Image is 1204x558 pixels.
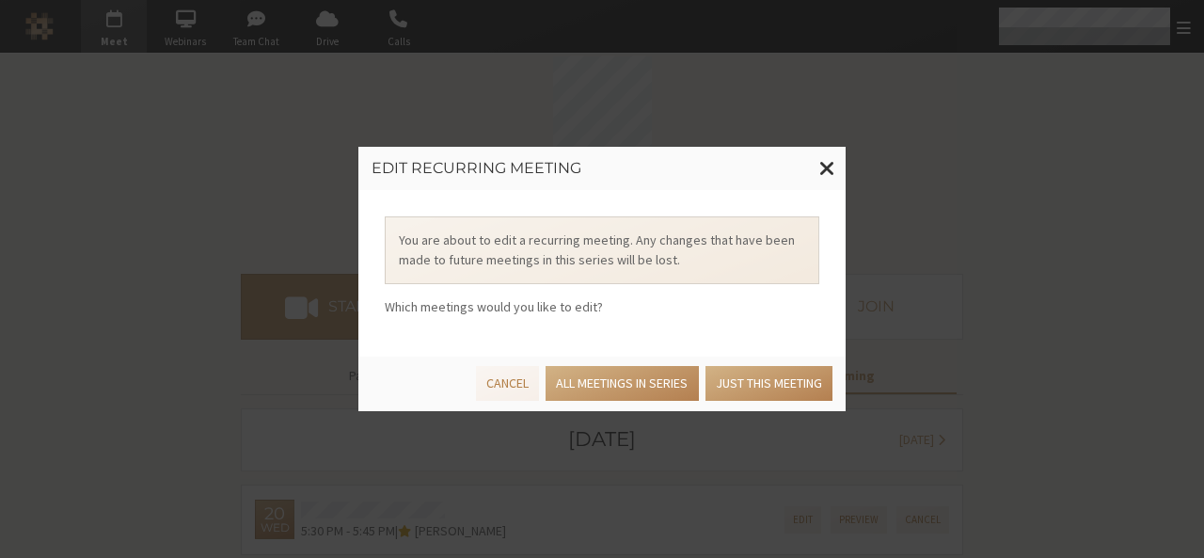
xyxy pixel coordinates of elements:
[372,160,832,177] h3: Edit recurring meeting
[399,231,805,270] span: You are about to edit a recurring meeting. Any changes that have been made to future meetings in ...
[705,366,832,401] button: Just this meeting
[385,297,819,317] p: Which meetings would you like to edit?
[546,366,698,401] button: All meetings in series
[809,147,846,190] button: Close modal
[476,366,539,401] button: Cancel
